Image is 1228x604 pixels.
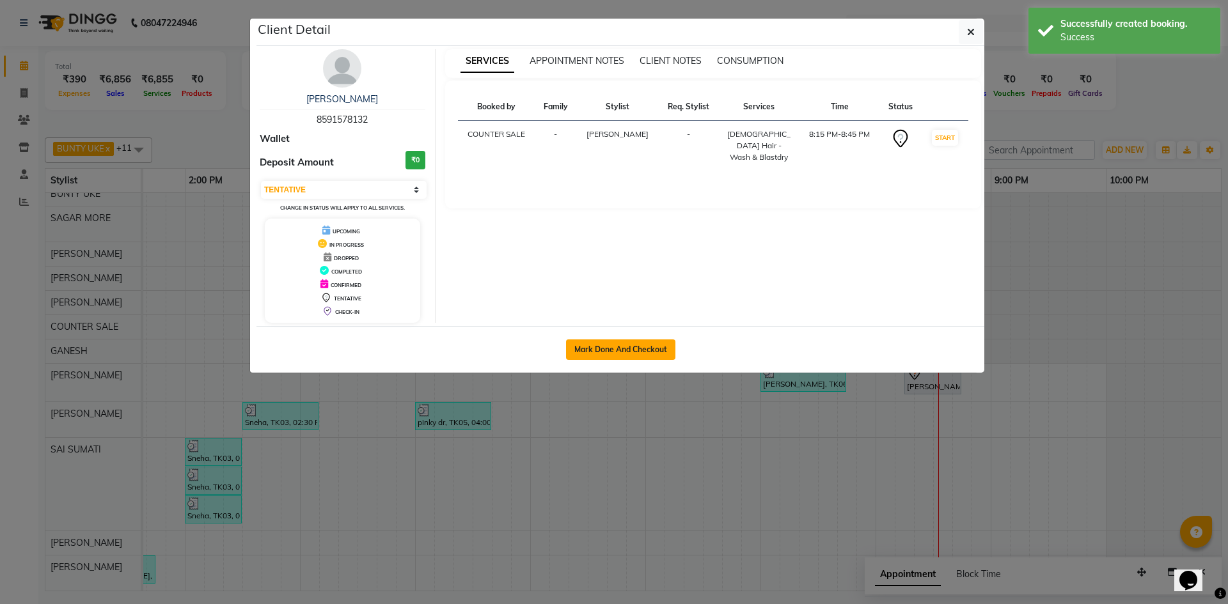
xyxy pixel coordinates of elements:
[329,242,364,248] span: IN PROGRESS
[460,50,514,73] span: SERVICES
[331,282,361,288] span: CONFIRMED
[658,93,718,121] th: Req. Stylist
[458,121,535,171] td: COUNTER SALE
[260,155,334,170] span: Deposit Amount
[258,20,331,39] h5: Client Detail
[317,114,368,125] span: 8591578132
[799,93,880,121] th: Time
[717,55,783,66] span: CONSUMPTION
[576,93,658,121] th: Stylist
[566,339,675,360] button: Mark Done And Checkout
[880,93,922,121] th: Status
[331,268,362,275] span: COMPLETED
[306,93,378,105] a: [PERSON_NAME]
[280,205,405,211] small: Change in status will apply to all services.
[335,309,359,315] span: CHECK-IN
[333,228,360,235] span: UPCOMING
[932,130,958,146] button: START
[260,132,290,146] span: Wallet
[586,129,649,139] span: [PERSON_NAME]
[535,93,576,121] th: Family
[405,151,425,169] h3: ₹0
[530,55,624,66] span: APPOINTMENT NOTES
[799,121,880,171] td: 8:15 PM-8:45 PM
[323,49,361,88] img: avatar
[535,121,576,171] td: -
[726,128,792,163] div: [DEMOGRAPHIC_DATA] Hair - Wash & Blastdry
[640,55,702,66] span: CLIENT NOTES
[1060,17,1211,31] div: Successfully created booking.
[658,121,718,171] td: -
[718,93,799,121] th: Services
[1060,31,1211,44] div: Success
[1174,553,1215,591] iframe: chat widget
[334,295,361,302] span: TENTATIVE
[458,93,535,121] th: Booked by
[334,255,359,261] span: DROPPED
